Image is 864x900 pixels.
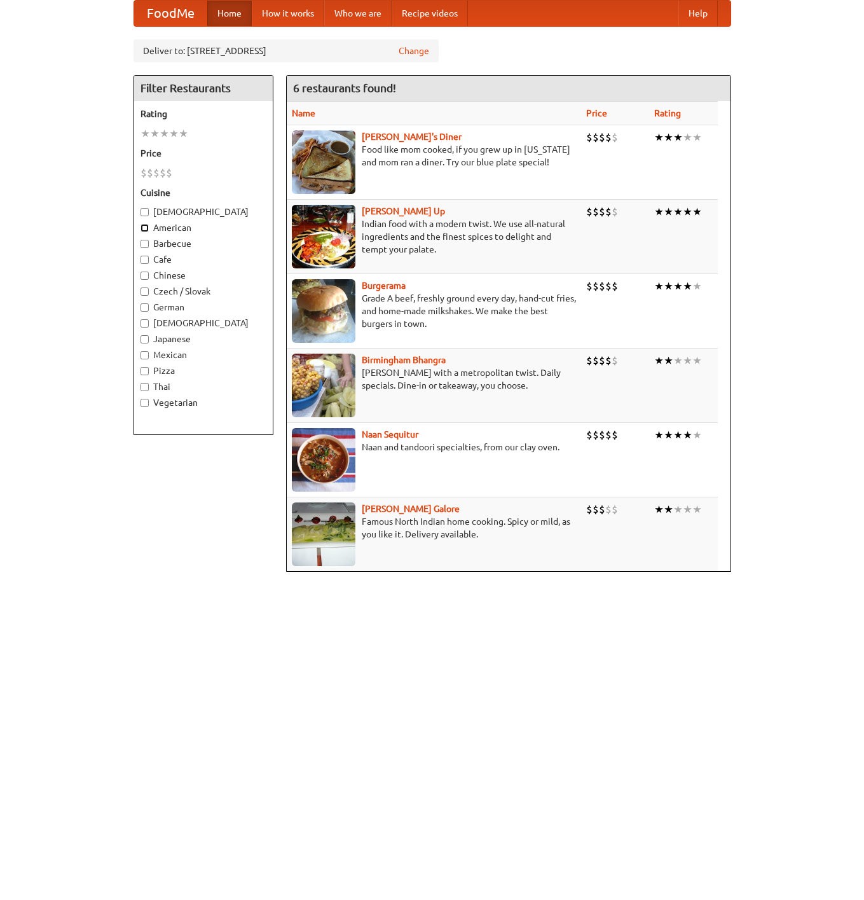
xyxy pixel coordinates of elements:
[683,130,692,144] li: ★
[605,502,612,516] li: $
[292,143,576,169] p: Food like mom cooked, if you grew up in [US_STATE] and mom ran a diner. Try our blue plate special!
[664,279,673,293] li: ★
[654,354,664,368] li: ★
[692,279,702,293] li: ★
[150,127,160,141] li: ★
[292,428,355,492] img: naansequitur.jpg
[292,205,355,268] img: curryup.jpg
[179,127,188,141] li: ★
[362,132,462,142] a: [PERSON_NAME]'s Diner
[586,130,593,144] li: $
[692,130,702,144] li: ★
[362,504,460,514] a: [PERSON_NAME] Galore
[599,354,605,368] li: $
[141,380,266,393] label: Thai
[586,354,593,368] li: $
[654,279,664,293] li: ★
[141,237,266,250] label: Barbecue
[605,205,612,219] li: $
[654,205,664,219] li: ★
[141,240,149,248] input: Barbecue
[141,224,149,232] input: American
[599,130,605,144] li: $
[292,441,576,453] p: Naan and tandoori specialties, from our clay oven.
[141,399,149,407] input: Vegetarian
[141,256,149,264] input: Cafe
[292,130,355,194] img: sallys.jpg
[292,354,355,417] img: bhangra.jpg
[612,205,618,219] li: $
[593,205,599,219] li: $
[683,279,692,293] li: ★
[678,1,718,26] a: Help
[141,319,149,328] input: [DEMOGRAPHIC_DATA]
[593,130,599,144] li: $
[664,502,673,516] li: ★
[292,502,355,566] img: currygalore.jpg
[134,76,273,101] h4: Filter Restaurants
[292,366,576,392] p: [PERSON_NAME] with a metropolitan twist. Daily specials. Dine-in or takeaway, you choose.
[362,206,445,216] a: [PERSON_NAME] Up
[683,502,692,516] li: ★
[586,205,593,219] li: $
[612,502,618,516] li: $
[593,354,599,368] li: $
[399,45,429,57] a: Change
[292,515,576,541] p: Famous North Indian home cooking. Spicy or mild, as you like it. Delivery available.
[654,108,681,118] a: Rating
[141,147,266,160] h5: Price
[293,82,396,94] ng-pluralize: 6 restaurants found!
[292,279,355,343] img: burgerama.jpg
[141,333,266,345] label: Japanese
[664,130,673,144] li: ★
[654,130,664,144] li: ★
[141,351,149,359] input: Mexican
[292,108,315,118] a: Name
[134,39,439,62] div: Deliver to: [STREET_ADDRESS]
[673,354,683,368] li: ★
[605,279,612,293] li: $
[141,303,149,312] input: German
[362,355,446,365] a: Birmingham Bhangra
[141,186,266,199] h5: Cuisine
[593,428,599,442] li: $
[612,130,618,144] li: $
[692,354,702,368] li: ★
[593,502,599,516] li: $
[166,166,172,180] li: $
[673,428,683,442] li: ★
[612,279,618,293] li: $
[292,218,576,256] p: Indian food with a modern twist. We use all-natural ingredients and the finest spices to delight ...
[612,428,618,442] li: $
[160,127,169,141] li: ★
[673,279,683,293] li: ★
[593,279,599,293] li: $
[612,354,618,368] li: $
[683,428,692,442] li: ★
[147,166,153,180] li: $
[141,253,266,266] label: Cafe
[362,429,418,440] b: Naan Sequitur
[605,130,612,144] li: $
[654,502,664,516] li: ★
[134,1,207,26] a: FoodMe
[153,166,160,180] li: $
[141,396,266,409] label: Vegetarian
[599,502,605,516] li: $
[362,280,406,291] a: Burgerama
[141,301,266,314] label: German
[586,279,593,293] li: $
[141,166,147,180] li: $
[141,383,149,391] input: Thai
[599,428,605,442] li: $
[683,354,692,368] li: ★
[160,166,166,180] li: $
[141,272,149,280] input: Chinese
[141,208,149,216] input: [DEMOGRAPHIC_DATA]
[673,205,683,219] li: ★
[141,269,266,282] label: Chinese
